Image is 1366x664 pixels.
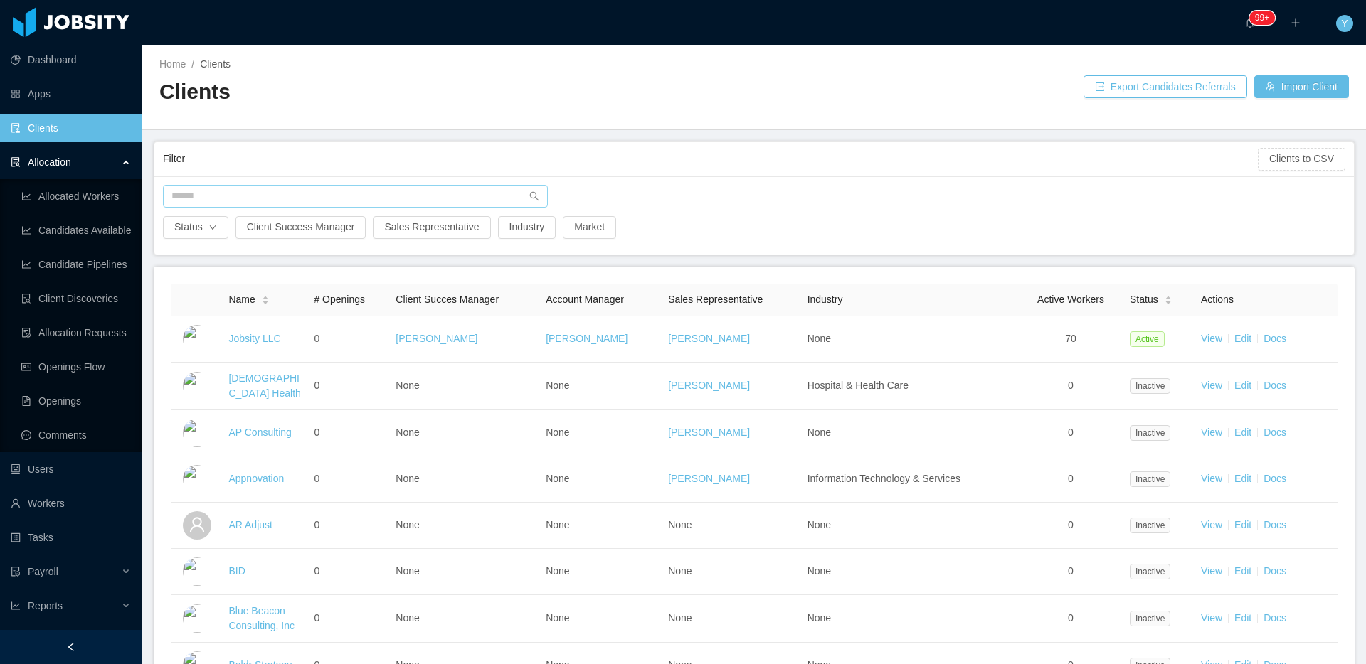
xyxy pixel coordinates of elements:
[1201,380,1222,391] a: View
[668,473,750,484] a: [PERSON_NAME]
[1234,427,1251,438] a: Edit
[1164,299,1172,304] i: icon: caret-down
[396,612,419,623] span: None
[1130,518,1170,533] span: Inactive
[396,565,419,577] span: None
[183,465,211,493] img: 6a96eda0-fa44-11e7-9f69-c143066b1c39_5a5d5161a4f93-400w.png
[546,565,569,577] span: None
[1017,595,1124,643] td: 0
[1017,316,1124,363] td: 70
[1017,410,1124,456] td: 0
[11,157,21,167] i: icon: solution
[228,473,284,484] a: Appnovation
[235,216,366,239] button: Client Success Manager
[396,519,419,530] span: None
[1201,565,1222,577] a: View
[808,519,831,530] span: None
[498,216,556,239] button: Industry
[668,380,750,391] a: [PERSON_NAME]
[228,373,300,399] a: [DEMOGRAPHIC_DATA] Health
[21,284,131,313] a: icon: file-searchClient Discoveries
[808,333,831,344] span: None
[261,299,269,304] i: icon: caret-down
[668,612,692,623] span: None
[1201,473,1222,484] a: View
[1201,519,1222,530] a: View
[21,250,131,279] a: icon: line-chartCandidate Pipelines
[668,333,750,344] a: [PERSON_NAME]
[546,427,569,438] span: None
[1234,333,1251,344] a: Edit
[228,605,295,631] a: Blue Beacon Consulting, Inc
[1201,427,1222,438] a: View
[563,216,616,239] button: Market
[396,333,477,344] a: [PERSON_NAME]
[308,410,390,456] td: 0
[21,318,131,347] a: icon: file-doneAllocation Requests
[1264,427,1286,438] a: Docs
[529,191,539,201] i: icon: search
[308,363,390,410] td: 0
[28,600,63,611] span: Reports
[11,489,131,518] a: icon: userWorkers
[1264,333,1286,344] a: Docs
[1017,549,1124,595] td: 0
[28,156,71,168] span: Allocation
[191,58,194,70] span: /
[546,612,569,623] span: None
[1254,75,1349,98] button: icon: usergroup-addImport Client
[1264,380,1286,391] a: Docs
[1234,380,1251,391] a: Edit
[261,294,270,304] div: Sort
[228,519,272,530] a: AR Adjust
[668,294,763,305] span: Sales Representative
[1037,294,1104,305] span: Active Workers
[314,294,365,305] span: # Openings
[159,58,186,70] a: Home
[1130,471,1170,487] span: Inactive
[546,519,569,530] span: None
[308,549,390,595] td: 0
[1130,292,1158,307] span: Status
[668,565,692,577] span: None
[308,595,390,643] td: 0
[1201,612,1222,623] a: View
[183,604,211,633] img: 6a99a840-fa44-11e7-acf7-a12beca8be8a_5a5d51fe797d3-400w.png
[1130,425,1170,441] span: Inactive
[1017,503,1124,549] td: 0
[1234,612,1251,623] a: Edit
[1234,565,1251,577] a: Edit
[1234,519,1251,530] a: Edit
[373,216,490,239] button: Sales Representative
[1164,294,1172,298] i: icon: caret-up
[546,473,569,484] span: None
[1130,331,1165,347] span: Active
[11,567,21,577] i: icon: file-protect
[1264,473,1286,484] a: Docs
[228,333,280,344] a: Jobsity LLC
[1130,378,1170,394] span: Inactive
[228,427,291,438] a: AP Consulting
[11,80,131,108] a: icon: appstoreApps
[1164,294,1172,304] div: Sort
[261,294,269,298] i: icon: caret-up
[11,523,131,552] a: icon: profileTasks
[1201,333,1222,344] a: View
[1017,456,1124,503] td: 0
[396,473,419,484] span: None
[1234,473,1251,484] a: Edit
[21,353,131,381] a: icon: idcardOpenings Flow
[808,473,960,484] span: Information Technology & Services
[189,516,206,533] i: icon: user
[1201,294,1234,305] span: Actions
[1264,612,1286,623] a: Docs
[21,216,131,245] a: icon: line-chartCandidates Available
[200,58,231,70] span: Clients
[808,612,831,623] span: None
[808,380,909,391] span: Hospital & Health Care
[11,114,131,142] a: icon: auditClients
[808,294,843,305] span: Industry
[308,503,390,549] td: 0
[308,316,390,363] td: 0
[668,519,692,530] span: None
